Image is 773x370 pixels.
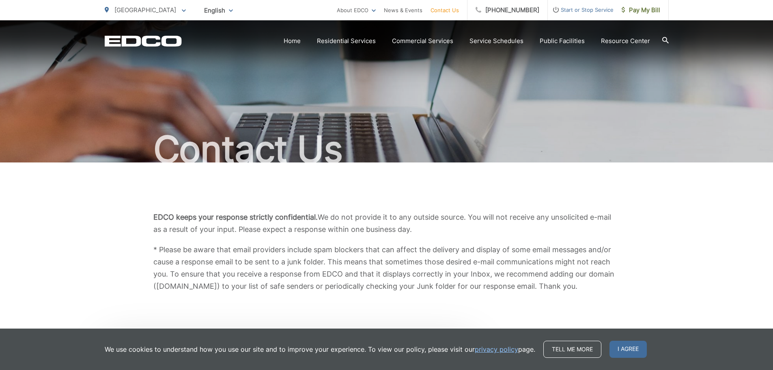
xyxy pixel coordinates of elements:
[153,213,318,221] b: EDCO keeps your response strictly confidential.
[105,129,669,170] h1: Contact Us
[105,344,535,354] p: We use cookies to understand how you use our site and to improve your experience. To view our pol...
[431,5,459,15] a: Contact Us
[609,341,647,358] span: I agree
[540,36,585,46] a: Public Facilities
[469,36,523,46] a: Service Schedules
[601,36,650,46] a: Resource Center
[622,5,660,15] span: Pay My Bill
[337,5,376,15] a: About EDCO
[153,211,620,236] p: We do not provide it to any outside source. You will not receive any unsolicited e-mail as a resu...
[114,6,176,14] span: [GEOGRAPHIC_DATA]
[153,244,620,292] p: * Please be aware that email providers include spam blockers that can affect the delivery and dis...
[198,3,239,17] span: English
[543,341,601,358] a: Tell me more
[384,5,422,15] a: News & Events
[475,344,518,354] a: privacy policy
[317,36,376,46] a: Residential Services
[105,35,182,47] a: EDCD logo. Return to the homepage.
[284,36,301,46] a: Home
[392,36,453,46] a: Commercial Services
